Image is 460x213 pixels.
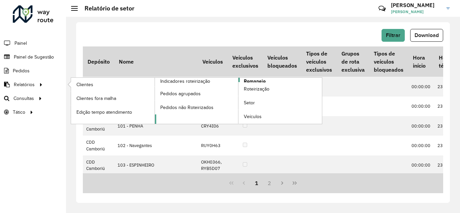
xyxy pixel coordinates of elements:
[13,109,25,116] span: Tático
[78,5,134,12] h2: Relatório de setor
[263,46,301,77] th: Veículos bloqueados
[410,29,443,42] button: Download
[263,177,276,189] button: 2
[408,155,434,175] td: 00:00:00
[83,136,114,155] td: CDD Camboriú
[244,99,255,106] span: Setor
[160,78,210,85] span: Indicadores roteirização
[76,81,93,88] span: Clientes
[415,32,439,38] span: Download
[408,136,434,155] td: 00:00:00
[13,95,34,102] span: Consultas
[114,155,198,175] td: 103 - ESPINHEIRO
[71,105,155,119] a: Edição tempo atendimento
[408,46,434,77] th: Hora início
[375,1,389,16] a: Contato Rápido
[238,96,322,110] a: Setor
[238,110,322,123] a: Veículos
[114,116,198,136] td: 101 - PENHA
[228,46,263,77] th: Veículos exclusivos
[337,46,369,77] th: Grupos de rota exclusiva
[114,77,198,96] td: 099 - Escalvados
[114,136,198,155] td: 102 - Navegantes
[155,101,238,114] a: Pedidos não Roteirizados
[13,67,30,74] span: Pedidos
[83,77,114,96] td: CDD Camboriú
[391,2,441,8] h3: [PERSON_NAME]
[83,46,114,77] th: Depósito
[155,78,322,124] a: Romaneio
[238,82,322,96] a: Roteirização
[160,90,201,97] span: Pedidos agrupados
[71,78,238,124] a: Indicadores roteirização
[71,92,155,105] a: Clientes fora malha
[250,177,263,189] button: 1
[302,46,337,77] th: Tipos de veículos exclusivos
[14,54,54,61] span: Painel de Sugestão
[244,113,262,120] span: Veículos
[386,32,400,38] span: Filtrar
[408,77,434,96] td: 00:00:00
[198,155,227,175] td: OKH0366, RYB5D07
[14,40,27,47] span: Painel
[155,87,238,100] a: Pedidos agrupados
[83,155,114,175] td: CDD Camboriú
[71,78,155,91] a: Clientes
[244,85,269,93] span: Roteirização
[114,46,198,77] th: Nome
[391,9,441,15] span: [PERSON_NAME]
[198,46,227,77] th: Veículos
[83,116,114,136] td: CDD Camboriú
[408,116,434,136] td: 00:00:00
[160,104,213,111] span: Pedidos não Roteirizados
[408,97,434,116] td: 00:00:00
[14,81,35,88] span: Relatórios
[382,29,405,42] button: Filtrar
[288,177,301,189] button: Last Page
[276,177,289,189] button: Next Page
[198,136,227,155] td: RUY0H63
[369,46,408,77] th: Tipos de veículos bloqueados
[76,109,132,116] span: Edição tempo atendimento
[76,95,116,102] span: Clientes fora malha
[244,78,266,85] span: Romaneio
[198,116,227,136] td: CRY4I06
